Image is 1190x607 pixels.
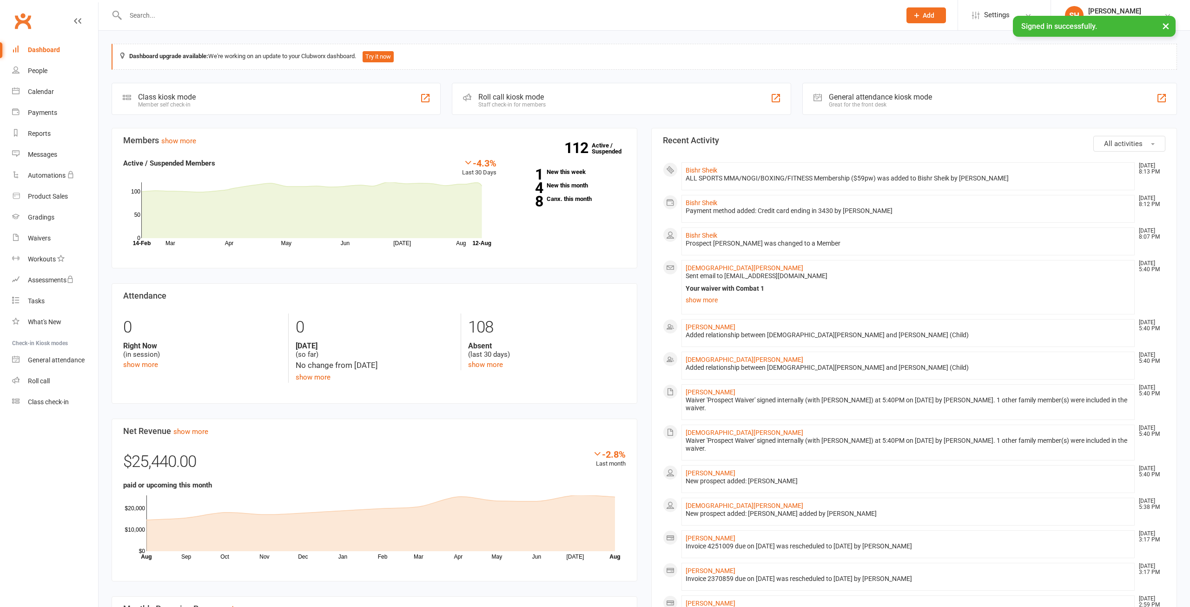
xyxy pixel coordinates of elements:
[510,181,543,195] strong: 4
[1134,352,1165,364] time: [DATE] 5:40 PM
[28,297,45,305] div: Tasks
[12,60,98,81] a: People
[984,5,1010,26] span: Settings
[1088,15,1141,24] div: Combat 1
[12,312,98,333] a: What's New
[686,240,1130,247] div: Prospect [PERSON_NAME] was changed to a Member
[686,437,1130,453] div: Waiver 'Prospect Waiver' signed internally (with [PERSON_NAME]) at 5:40PM on [DATE] by [PERSON_NA...
[28,377,50,385] div: Roll call
[1134,195,1165,207] time: [DATE] 8:12 PM
[1134,260,1165,273] time: [DATE] 5:40 PM
[686,542,1130,550] div: Invoice 4251009 due on [DATE] was rescheduled to [DATE] by [PERSON_NAME]
[12,291,98,312] a: Tasks
[686,199,717,207] a: Bishr Sheik
[363,51,394,62] button: Try it now
[829,93,932,101] div: General attendance kiosk mode
[686,232,717,239] a: Bishr Sheik
[468,314,626,341] div: 108
[686,388,735,396] a: [PERSON_NAME]
[12,371,98,392] a: Roll call
[686,469,735,477] a: [PERSON_NAME]
[296,341,453,350] strong: [DATE]
[296,359,453,372] div: No change from [DATE]
[1134,563,1165,575] time: [DATE] 3:17 PM
[593,449,626,459] div: -2.8%
[510,196,626,202] a: 8Canx. this month
[1134,466,1165,478] time: [DATE] 5:40 PM
[468,341,626,359] div: (last 30 days)
[686,331,1130,339] div: Added relationship between [DEMOGRAPHIC_DATA][PERSON_NAME] and [PERSON_NAME] (Child)
[510,169,626,175] a: 1New this week
[686,429,803,436] a: [DEMOGRAPHIC_DATA][PERSON_NAME]
[28,151,57,158] div: Messages
[686,510,1130,518] div: New prospect added: [PERSON_NAME] added by [PERSON_NAME]
[123,159,215,167] strong: Active / Suspended Members
[12,81,98,102] a: Calendar
[28,46,60,53] div: Dashboard
[462,158,496,178] div: Last 30 Days
[28,234,51,242] div: Waivers
[1088,7,1141,15] div: [PERSON_NAME]
[686,567,735,574] a: [PERSON_NAME]
[478,93,546,101] div: Roll call kiosk mode
[686,396,1130,412] div: Waiver 'Prospect Waiver' signed internally (with [PERSON_NAME]) at 5:40PM on [DATE] by [PERSON_NA...
[123,291,626,300] h3: Attendance
[12,165,98,186] a: Automations
[686,502,803,509] a: [DEMOGRAPHIC_DATA][PERSON_NAME]
[1065,6,1084,25] div: SH
[28,88,54,95] div: Calendar
[510,194,543,208] strong: 8
[686,364,1130,372] div: Added relationship between [DEMOGRAPHIC_DATA][PERSON_NAME] and [PERSON_NAME] (Child)
[28,193,68,200] div: Product Sales
[28,130,51,137] div: Reports
[663,136,1165,145] h3: Recent Activity
[12,350,98,371] a: General attendance kiosk mode
[686,477,1130,485] div: New prospect added: [PERSON_NAME]
[129,53,208,60] strong: Dashboard upgrade available:
[28,318,61,326] div: What's New
[12,392,98,413] a: Class kiosk mode
[1134,320,1165,332] time: [DATE] 5:40 PM
[510,182,626,188] a: 4New this month
[1157,16,1174,36] button: ×
[906,7,946,23] button: Add
[686,174,1130,182] div: ALL SPORTS MMA/NOGI/BOXING/FITNESS Membership ($59pw) was added to Bishr Sheik by [PERSON_NAME]
[123,341,281,350] strong: Right Now
[923,12,934,19] span: Add
[123,341,281,359] div: (in session)
[1134,385,1165,397] time: [DATE] 5:40 PM
[28,276,74,284] div: Assessments
[468,360,503,369] a: show more
[12,123,98,144] a: Reports
[564,141,592,155] strong: 112
[686,575,1130,583] div: Invoice 2370859 due on [DATE] was rescheduled to [DATE] by [PERSON_NAME]
[686,534,735,542] a: [PERSON_NAME]
[1134,531,1165,543] time: [DATE] 3:17 PM
[28,172,66,179] div: Automations
[123,314,281,341] div: 0
[123,360,158,369] a: show more
[12,40,98,60] a: Dashboard
[296,341,453,359] div: (so far)
[112,44,1177,70] div: We're working on an update to your Clubworx dashboard.
[28,356,85,364] div: General attendance
[12,270,98,291] a: Assessments
[123,136,626,145] h3: Members
[686,167,717,174] a: Bishr Sheik
[686,600,735,607] a: [PERSON_NAME]
[123,9,894,22] input: Search...
[12,102,98,123] a: Payments
[123,449,626,480] div: $25,440.00
[592,135,633,161] a: 112Active / Suspended
[28,109,57,116] div: Payments
[123,481,212,489] strong: paid or upcoming this month
[462,158,496,168] div: -4.3%
[161,137,196,145] a: show more
[686,356,803,363] a: [DEMOGRAPHIC_DATA][PERSON_NAME]
[28,67,47,74] div: People
[686,285,1130,293] div: Your waiver with Combat 1
[1093,136,1165,152] button: All activities
[12,186,98,207] a: Product Sales
[11,9,34,33] a: Clubworx
[12,249,98,270] a: Workouts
